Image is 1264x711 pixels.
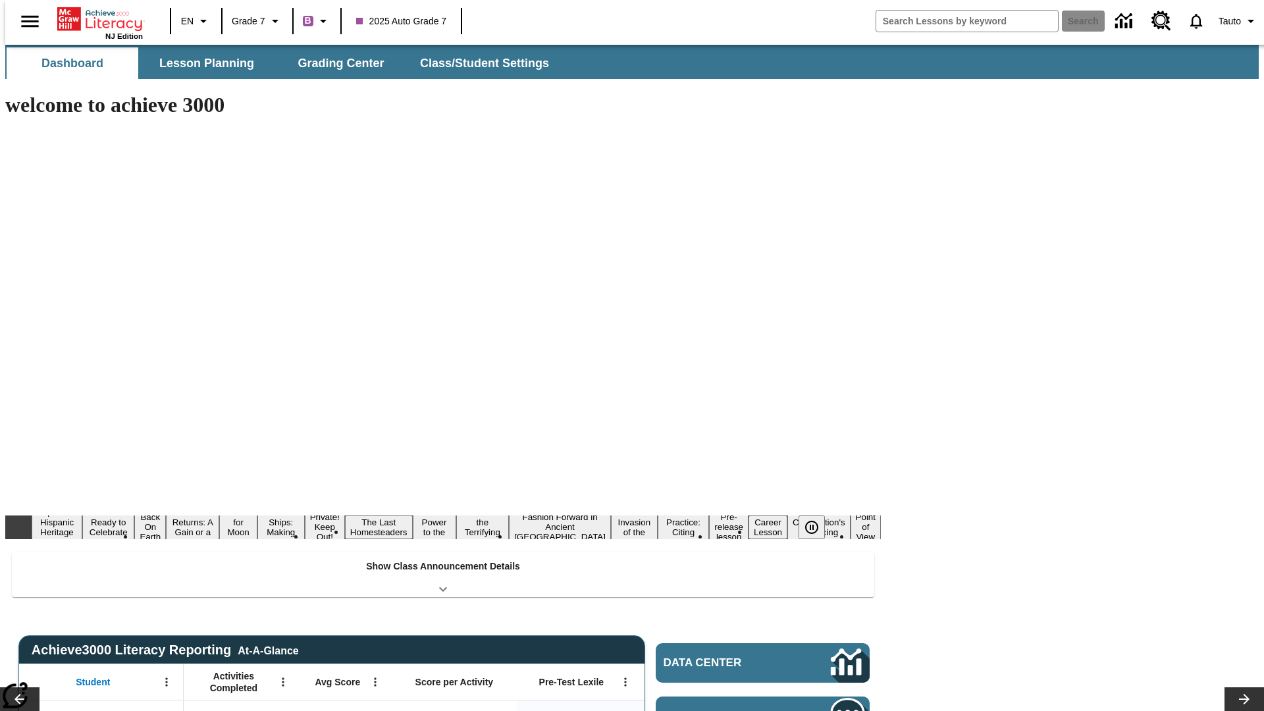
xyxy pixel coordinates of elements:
button: Slide 10 Attack of the Terrifying Tomatoes [456,506,510,549]
button: Slide 2 Get Ready to Celebrate Juneteenth! [82,506,134,549]
button: Slide 9 Solar Power to the People [413,506,456,549]
button: Slide 3 Back On Earth [134,510,166,544]
span: NJ Edition [105,32,143,40]
button: Slide 1 ¡Viva Hispanic Heritage Month! [32,506,82,549]
div: SubNavbar [5,45,1259,79]
button: Class/Student Settings [409,47,560,79]
button: Slide 14 Pre-release lesson [709,510,749,544]
span: Student [76,676,110,688]
button: Slide 5 Time for Moon Rules? [219,506,257,549]
button: Profile/Settings [1213,9,1264,33]
input: search field [876,11,1058,32]
button: Boost Class color is purple. Change class color [298,9,336,33]
button: Slide 12 The Invasion of the Free CD [611,506,658,549]
button: Open side menu [11,2,49,41]
button: Open Menu [616,672,635,692]
span: 2025 Auto Grade 7 [356,14,447,28]
button: Lesson carousel, Next [1224,687,1264,711]
button: Slide 15 Career Lesson [749,515,787,539]
button: Slide 8 The Last Homesteaders [345,515,413,539]
button: Open Menu [365,672,385,692]
span: EN [181,14,194,28]
span: Achieve3000 Literacy Reporting [32,643,299,658]
span: Activities Completed [190,670,277,694]
a: Resource Center, Will open in new tab [1144,3,1179,39]
h1: welcome to achieve 3000 [5,93,881,117]
p: Show Class Announcement Details [366,560,520,573]
a: Data Center [1107,3,1144,39]
span: Avg Score [315,676,360,688]
span: Data Center [664,656,787,670]
button: Lesson Planning [141,47,273,79]
button: Slide 6 Cruise Ships: Making Waves [257,506,305,549]
button: Slide 17 Point of View [851,510,881,544]
a: Data Center [656,643,870,683]
button: Open Menu [157,672,176,692]
button: Open Menu [273,672,293,692]
button: Slide 16 The Constitution's Balancing Act [787,506,851,549]
button: Language: EN, Select a language [175,9,217,33]
button: Slide 7 Private! Keep Out! [305,510,345,544]
span: B [305,13,311,29]
div: SubNavbar [5,47,561,79]
button: Slide 11 Fashion Forward in Ancient Rome [509,510,611,544]
span: Tauto [1219,14,1241,28]
button: Grading Center [275,47,407,79]
button: Slide 4 Free Returns: A Gain or a Drain? [166,506,219,549]
div: Pause [799,515,838,539]
span: Pre-Test Lexile [539,676,604,688]
button: Dashboard [7,47,138,79]
button: Slide 13 Mixed Practice: Citing Evidence [658,506,710,549]
a: Home [57,6,143,32]
div: Home [57,5,143,40]
div: Show Class Announcement Details [12,552,874,597]
a: Notifications [1179,4,1213,38]
span: Score per Activity [415,676,494,688]
div: At-A-Glance [238,643,298,657]
button: Grade: Grade 7, Select a grade [226,9,288,33]
button: Pause [799,515,825,539]
span: Grade 7 [232,14,265,28]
